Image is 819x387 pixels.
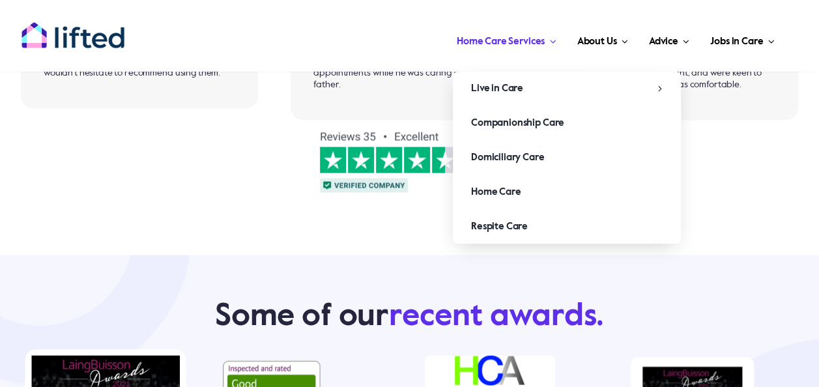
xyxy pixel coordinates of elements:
[453,72,681,106] a: Live in Care
[453,106,681,140] a: Companionship Care
[471,113,564,134] span: Companionship Care
[21,300,798,332] h2: Some of our
[573,20,631,59] a: About Us
[471,78,523,99] span: Live in Care
[645,20,693,59] a: Advice
[453,141,681,175] a: Domiciliary Care
[471,182,521,203] span: Home Care
[453,175,681,209] a: Home Care
[649,31,678,52] span: Advice
[315,125,505,197] img: Frame 522
[471,147,545,168] span: Domiciliary Care
[21,21,125,35] a: lifted-logo
[710,31,763,52] span: Jobs in Care
[389,300,604,332] span: recent awards.
[471,216,528,237] span: Respite Care
[706,20,779,59] a: Jobs in Care
[153,20,779,59] nav: Main Menu
[453,20,560,59] a: Home Care Services
[577,31,616,52] span: About Us
[453,210,681,244] a: Respite Care
[457,31,545,52] span: Home Care Services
